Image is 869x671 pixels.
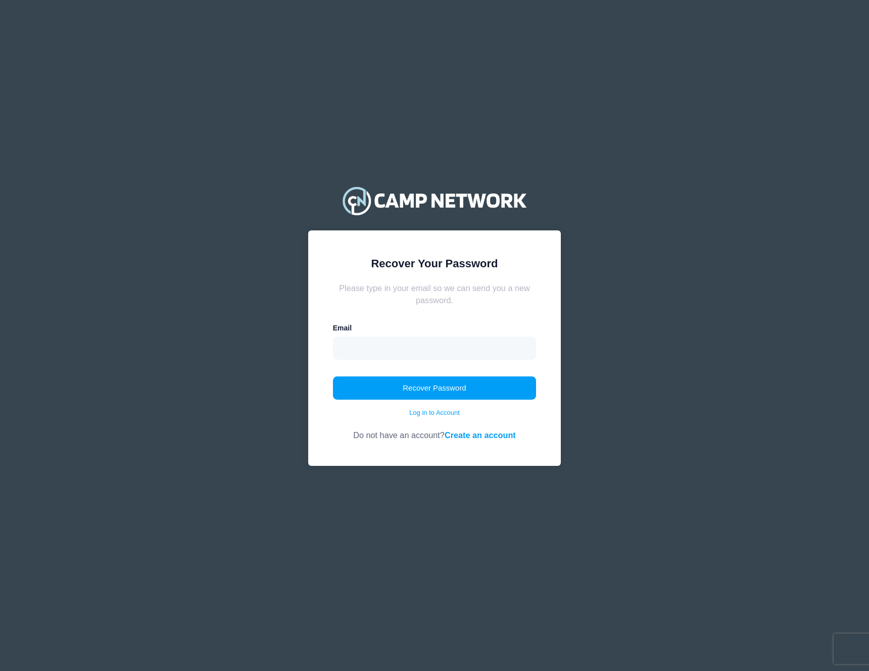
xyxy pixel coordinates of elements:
[333,417,537,441] div: Do not have an account?
[333,323,352,333] label: Email
[445,430,516,440] a: Create an account
[338,180,531,221] img: Camp Network
[333,282,537,307] div: Please type in your email so we can send you a new password.
[333,376,537,400] button: Recover Password
[333,255,537,272] div: Recover Your Password
[409,408,460,418] a: Log in to Account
